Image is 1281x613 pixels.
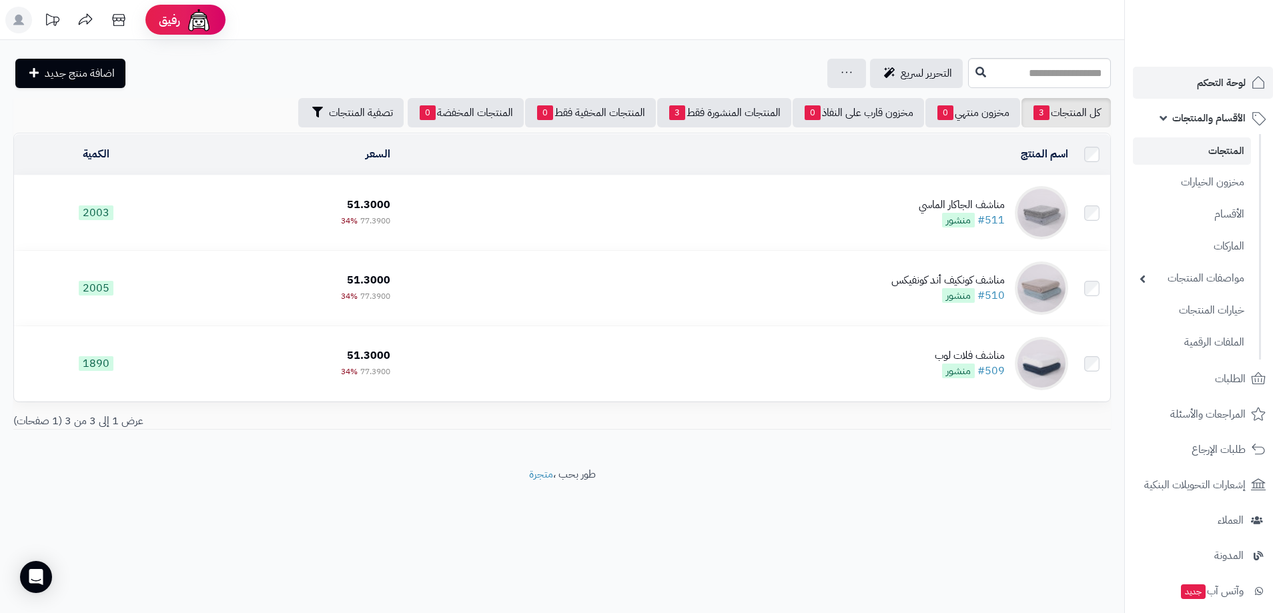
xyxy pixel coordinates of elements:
[1133,296,1251,325] a: خيارات المنتجات
[1180,582,1244,600] span: وآتس آب
[45,65,115,81] span: اضافة منتج جديد
[360,215,390,227] span: 77.3900
[360,366,390,378] span: 77.3900
[1133,540,1273,572] a: المدونة
[937,105,953,120] span: 0
[1133,328,1251,357] a: الملفات الرقمية
[15,59,125,88] a: اضافة منتج جديد
[942,288,975,303] span: منشور
[901,65,952,81] span: التحرير لسريع
[870,59,963,88] a: التحرير لسريع
[185,7,212,33] img: ai-face.png
[1015,261,1068,315] img: مناشف كونكيف أند كونفيكس
[347,348,390,364] span: 51.3000
[1197,73,1246,92] span: لوحة التحكم
[366,146,390,162] a: السعر
[925,98,1020,127] a: مخزون منتهي0
[329,105,393,121] span: تصفية المنتجات
[1190,11,1268,39] img: logo-2.png
[977,287,1005,303] a: #510
[1133,575,1273,607] a: وآتس آبجديد
[529,466,553,482] a: متجرة
[1015,337,1068,390] img: مناشف فلات لوب
[1021,98,1111,127] a: كل المنتجات3
[1021,146,1068,162] a: اسم المنتج
[1215,370,1246,388] span: الطلبات
[1133,137,1251,165] a: المنتجات
[159,12,180,28] span: رفيق
[657,98,791,127] a: المنتجات المنشورة فقط3
[360,290,390,302] span: 77.3900
[79,356,113,371] span: 1890
[1170,405,1246,424] span: المراجعات والأسئلة
[1181,584,1206,599] span: جديد
[341,290,358,302] span: 34%
[793,98,924,127] a: مخزون قارب على النفاذ0
[1133,398,1273,430] a: المراجعات والأسئلة
[1218,511,1244,530] span: العملاء
[1133,168,1251,197] a: مخزون الخيارات
[341,215,358,227] span: 34%
[408,98,524,127] a: المنتجات المخفضة0
[79,281,113,295] span: 2005
[3,414,562,429] div: عرض 1 إلى 3 من 3 (1 صفحات)
[79,205,113,220] span: 2003
[1133,504,1273,536] a: العملاء
[669,105,685,120] span: 3
[942,213,975,227] span: منشور
[298,98,404,127] button: تصفية المنتجات
[420,105,436,120] span: 0
[537,105,553,120] span: 0
[1192,440,1246,459] span: طلبات الإرجاع
[1133,363,1273,395] a: الطلبات
[1033,105,1049,120] span: 3
[525,98,656,127] a: المنتجات المخفية فقط0
[1133,232,1251,261] a: الماركات
[805,105,821,120] span: 0
[1015,186,1068,239] img: مناشف الجاكار الماسي
[1172,109,1246,127] span: الأقسام والمنتجات
[1133,264,1251,293] a: مواصفات المنتجات
[1133,434,1273,466] a: طلبات الإرجاع
[35,7,69,37] a: تحديثات المنصة
[935,348,1005,364] div: مناشف فلات لوب
[891,273,1005,288] div: مناشف كونكيف أند كونفيكس
[942,364,975,378] span: منشور
[919,197,1005,213] div: مناشف الجاكار الماسي
[20,561,52,593] div: Open Intercom Messenger
[977,212,1005,228] a: #511
[341,366,358,378] span: 34%
[347,272,390,288] span: 51.3000
[1144,476,1246,494] span: إشعارات التحويلات البنكية
[83,146,109,162] a: الكمية
[1133,469,1273,501] a: إشعارات التحويلات البنكية
[977,363,1005,379] a: #509
[347,197,390,213] span: 51.3000
[1133,67,1273,99] a: لوحة التحكم
[1133,200,1251,229] a: الأقسام
[1214,546,1244,565] span: المدونة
